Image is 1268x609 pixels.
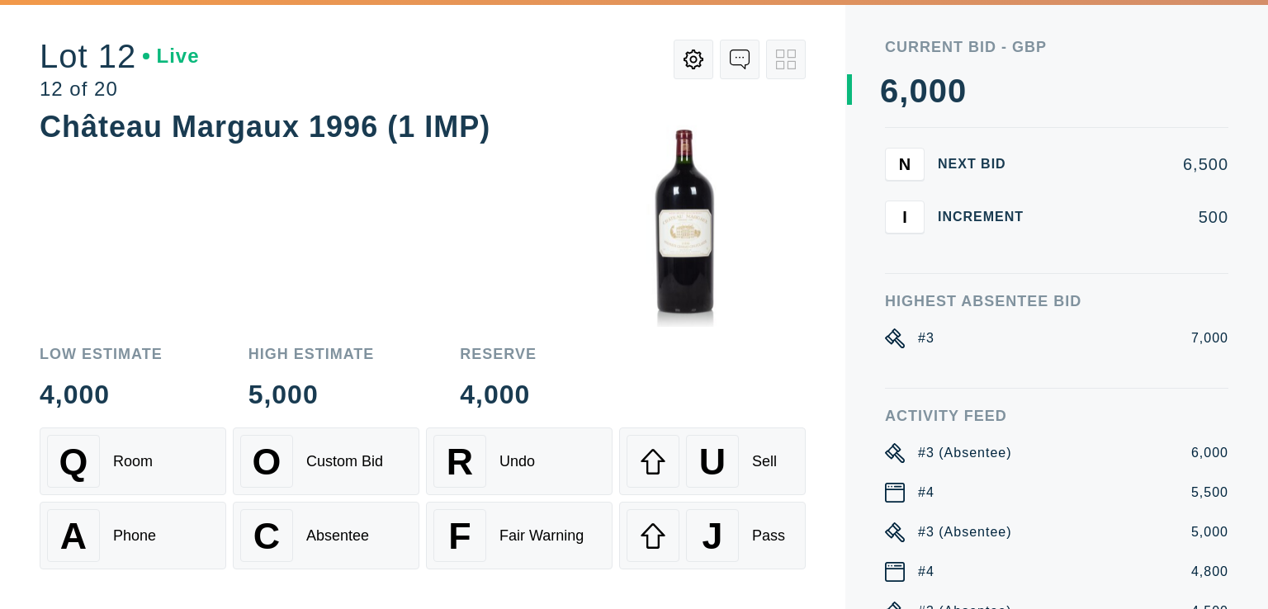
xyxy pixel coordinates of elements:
span: R [447,441,473,483]
span: U [699,441,726,483]
div: 5,000 [248,381,375,408]
div: 500 [1050,209,1228,225]
div: Lot 12 [40,40,200,73]
div: Custom Bid [306,453,383,470]
div: Next Bid [938,158,1037,171]
div: High Estimate [248,347,375,361]
div: 6,000 [1191,443,1228,463]
div: Low Estimate [40,347,163,361]
div: Increment [938,210,1037,224]
div: 4,800 [1191,562,1228,582]
div: 5,500 [1191,483,1228,503]
div: Room [113,453,153,470]
div: , [899,74,909,404]
span: A [60,515,87,557]
div: 6,500 [1050,156,1228,172]
div: Reserve [460,347,537,361]
button: N [885,148,925,181]
span: J [702,515,722,557]
div: #4 [918,483,934,503]
div: Activity Feed [885,408,1228,423]
button: CAbsentee [233,502,419,569]
div: 4,000 [460,381,537,408]
button: FFair Warning [426,502,613,569]
div: Undo [499,453,535,470]
div: 12 of 20 [40,79,200,99]
span: F [448,515,471,557]
div: #4 [918,562,934,582]
button: RUndo [426,427,613,495]
button: OCustom Bid [233,427,419,495]
button: JPass [619,502,806,569]
div: Highest Absentee Bid [885,294,1228,309]
button: USell [619,427,806,495]
button: I [885,201,925,234]
span: I [902,207,907,226]
div: 5,000 [1191,522,1228,542]
div: 7,000 [1191,328,1228,348]
div: Live [143,46,199,66]
span: Q [59,441,88,483]
div: Pass [752,527,785,545]
div: 6 [880,74,899,107]
div: #3 (Absentee) [918,522,1012,542]
span: N [899,154,911,173]
button: QRoom [40,427,226,495]
div: Sell [752,453,777,470]
button: APhone [40,502,226,569]
div: #3 (Absentee) [918,443,1012,463]
span: O [253,441,282,483]
div: 0 [929,74,948,107]
div: 4,000 [40,381,163,408]
div: Current Bid - GBP [885,40,1228,54]
div: Absentee [306,527,369,545]
div: #3 [918,328,934,348]
span: C [253,515,280,557]
div: 0 [948,74,967,107]
div: Château Margaux 1996 (1 IMP) [40,110,490,144]
div: 0 [909,74,928,107]
div: Phone [113,527,156,545]
div: Fair Warning [499,527,584,545]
